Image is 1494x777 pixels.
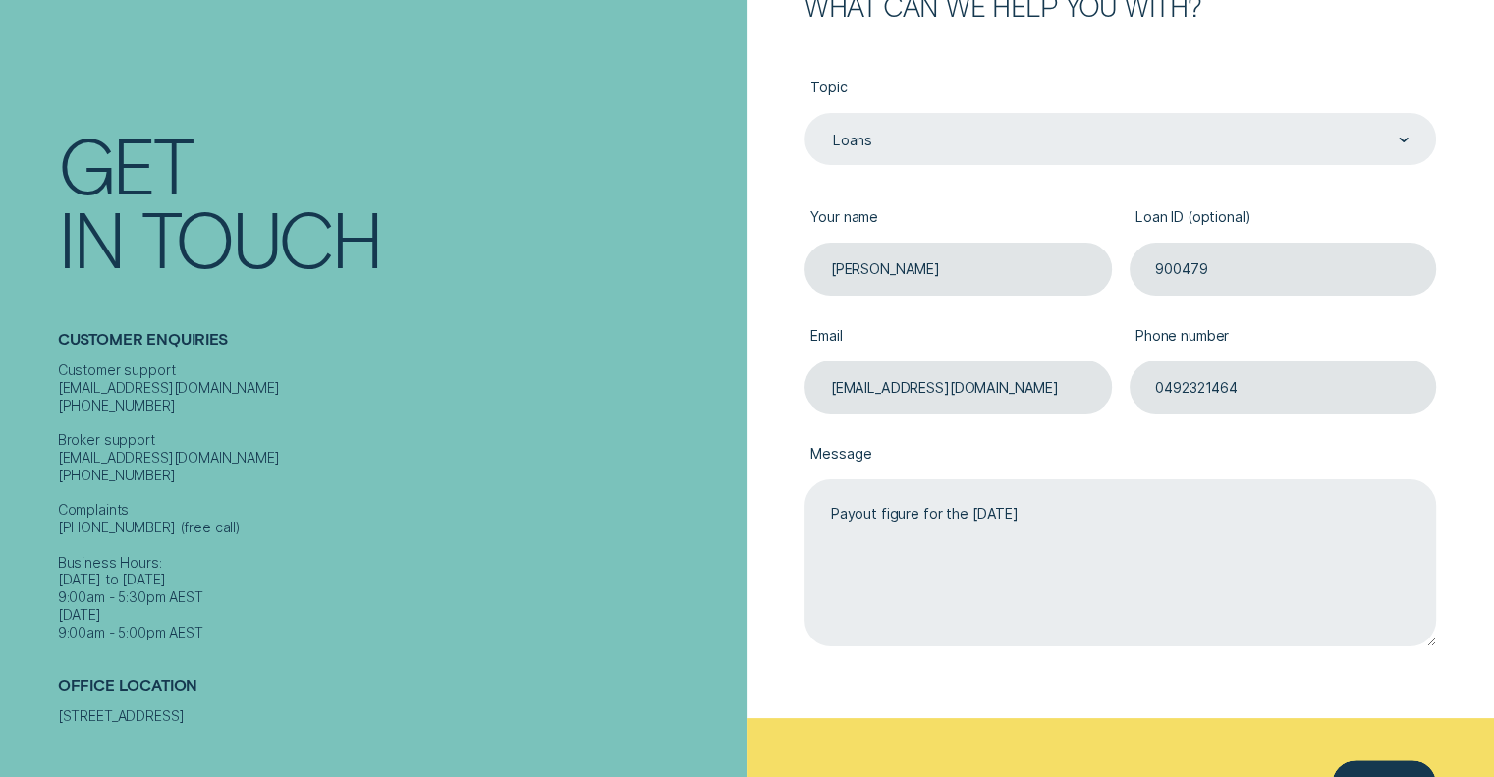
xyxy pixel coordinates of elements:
[58,330,739,361] h2: Customer Enquiries
[1130,312,1437,361] label: Phone number
[804,194,1112,243] label: Your name
[833,132,872,149] div: Loans
[804,479,1436,647] textarea: Payout figure for the [DATE]
[804,312,1112,361] label: Email
[1130,194,1437,243] label: Loan ID (optional)
[141,200,380,273] div: Touch
[804,65,1436,113] label: Topic
[58,707,739,725] div: [STREET_ADDRESS]
[58,127,739,273] h1: Get In Touch
[58,676,739,707] h2: Office Location
[58,361,739,641] div: Customer support [EMAIL_ADDRESS][DOMAIN_NAME] [PHONE_NUMBER] Broker support [EMAIL_ADDRESS][DOMAI...
[804,430,1436,478] label: Message
[58,200,124,273] div: In
[58,127,192,199] div: Get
